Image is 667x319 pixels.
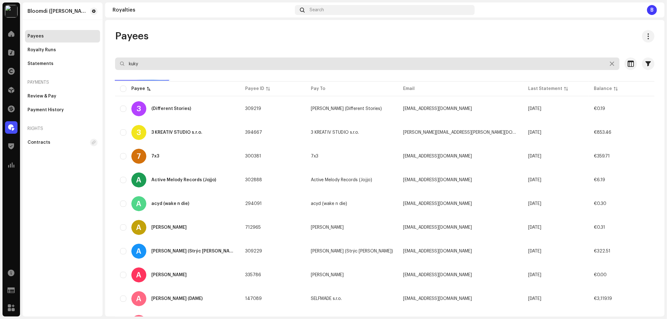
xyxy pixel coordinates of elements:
span: 712965 [245,225,261,230]
span: damedms13@gmail.com [403,297,472,301]
div: A [131,244,146,259]
span: adambrosch.mail@gmail.com [403,273,472,277]
span: Apr 2025 [528,202,541,206]
span: info@7krat3.cz [403,154,472,158]
input: Search [115,57,619,70]
div: Payee ID [245,86,264,92]
span: differentstories1@gmail.com [403,107,472,111]
div: Statements [28,61,53,66]
re-m-nav-item: Review & Pay [25,90,100,102]
div: Adam Blabolil [151,225,187,230]
span: SELFMADE s.r.o. [311,297,342,301]
div: A [131,291,146,306]
div: Active Melody Records (Jojjo) [151,178,216,182]
span: activemelodyrecords@gmail.com [403,178,472,182]
div: Bloomdi (Ruka Hore) [28,9,88,14]
re-m-nav-item: Contracts [25,136,100,149]
div: Last Statement [528,86,562,92]
div: 7x3 [151,154,159,158]
re-a-nav-header: Payments [25,75,100,90]
span: Aug 2025 [528,297,541,301]
span: acyd (wake n die) [311,202,347,206]
span: Aug 2025 [528,154,541,158]
div: Adam Brosch [151,273,187,277]
div: Royalties [113,7,292,12]
span: €3,119.19 [594,297,612,301]
div: acyd (wake n die) [151,202,189,206]
div: Royalty Runs [28,47,56,52]
div: 3 [131,101,146,116]
div: A [131,267,146,282]
span: 394667 [245,130,262,135]
span: martin.kavulic@gmail.com [403,130,538,135]
span: 7x3 [311,154,318,158]
span: Payees [115,30,149,42]
div: A [131,220,146,235]
span: 309229 [245,249,262,253]
span: grafikinspirum@gmail.com [403,249,472,253]
div: Payment History [28,107,64,112]
span: Aug 2025 [528,178,541,182]
div: Payees [28,34,44,39]
span: €6.19 [594,178,605,182]
span: Search [310,7,324,12]
div: Review & Pay [28,94,56,99]
span: Aug 2025 [528,225,541,230]
span: 147089 [245,297,262,301]
span: Aug 2025 [528,249,541,253]
span: €0.31 [594,225,605,230]
span: €322.51 [594,249,610,253]
span: Adam Borek (Strýc Nory) [311,249,393,253]
span: Aug 2025 [528,273,541,277]
re-a-nav-header: Rights [25,121,100,136]
span: František Jakuba (Different Stories) [311,107,382,111]
span: €0.00 [594,273,607,277]
img: 87673747-9ce7-436b-aed6-70e10163a7f0 [5,5,18,17]
span: 294091 [245,202,262,206]
re-m-nav-item: Payees [25,30,100,42]
div: 3 KREATIV STUDIO s.r.o. [151,130,202,135]
span: Apr 2025 [528,107,541,111]
span: €853.46 [594,130,611,135]
div: Adam Borek (Strýc Nory) [151,249,235,253]
span: 3 KREATIV STUDIO s.r.o. [311,130,359,135]
div: 7 [131,149,146,164]
span: 300381 [245,154,261,158]
div: Adam Dame (DAME) [151,297,203,301]
span: Active Melody Records (Jojjo) [311,178,372,182]
span: elmicbeatz2@gmail.com [403,225,472,230]
div: Payee [131,86,145,92]
span: €359.71 [594,154,610,158]
re-m-nav-item: Statements [25,57,100,70]
span: Adam Brosch [311,273,344,277]
span: €0.19 [594,107,605,111]
re-m-nav-item: Royalty Runs [25,44,100,56]
div: 3 [131,125,146,140]
div: Contracts [28,140,50,145]
span: 309219 [245,107,261,111]
div: (Different Stories) [151,107,191,111]
div: B [647,5,657,15]
span: info@videjo.sk [403,202,472,206]
span: Aug 2025 [528,130,541,135]
span: 335786 [245,273,261,277]
div: Balance [594,86,612,92]
re-m-nav-item: Payment History [25,104,100,116]
div: A [131,172,146,187]
span: 302888 [245,178,262,182]
div: A [131,196,146,211]
span: Adam Blabolil [311,225,344,230]
span: €0.30 [594,202,606,206]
